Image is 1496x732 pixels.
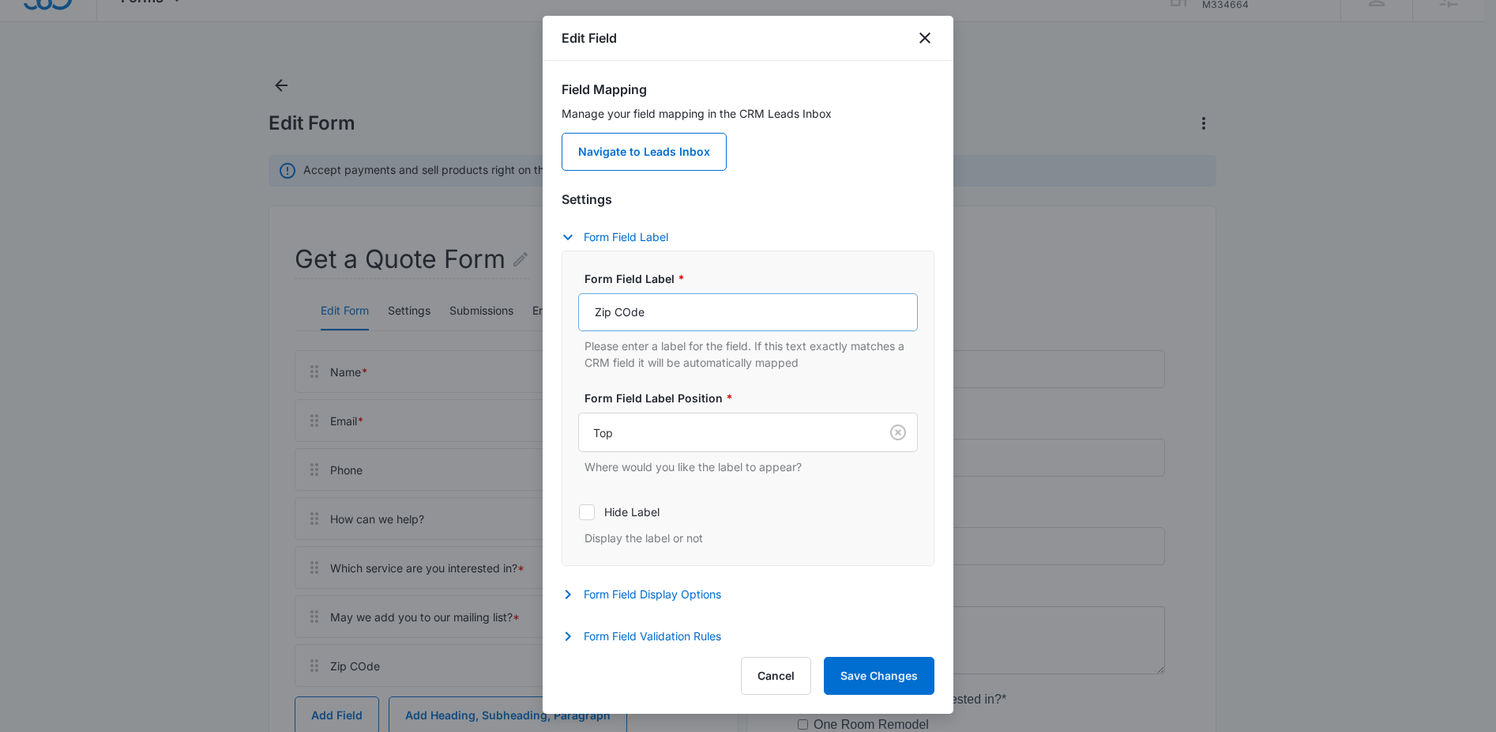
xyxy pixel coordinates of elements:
[584,458,918,475] p: Where would you like the label to appear?
[16,451,102,470] label: General Inquiry
[10,674,50,688] span: Submit
[562,585,737,604] button: Form Field Display Options
[16,400,131,419] label: One Room Remodel
[578,504,918,520] label: Hide Label
[915,28,934,47] button: close
[885,420,911,445] button: Clear
[584,338,918,371] p: Please enter a label for the field. If this text exactly matches a CRM field it will be automatic...
[562,80,934,99] h3: Field Mapping
[562,190,934,209] h3: Settings
[584,270,924,287] label: Form Field Label
[562,627,737,646] button: Form Field Validation Rules
[741,657,811,695] button: Cancel
[584,390,924,406] label: Form Field Label Position
[562,28,617,47] h1: Edit Field
[824,657,934,695] button: Save Changes
[584,530,918,546] p: Display the label or not
[578,293,918,331] input: Form Field Label
[562,133,727,171] a: Navigate to Leads Inbox
[562,105,934,122] p: Manage your field mapping in the CRM Leads Inbox
[16,425,134,444] label: Multi-Room Remodel
[562,228,684,247] button: Form Field Label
